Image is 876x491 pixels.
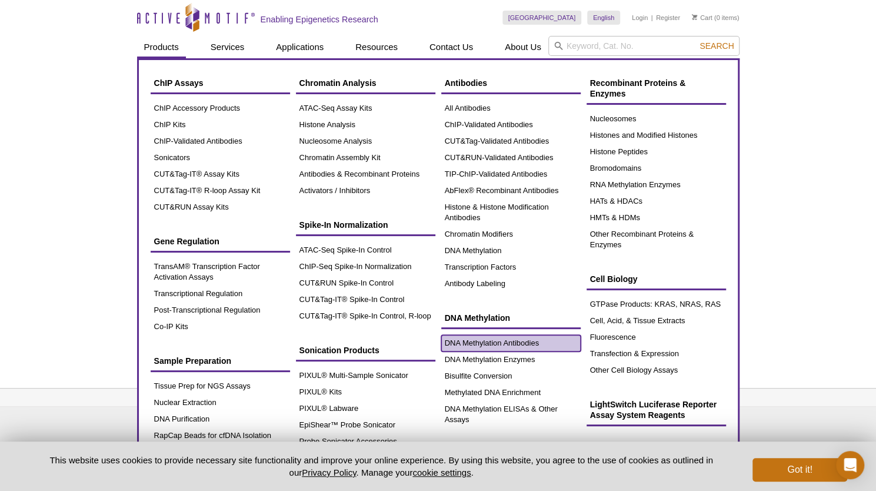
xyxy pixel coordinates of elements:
a: TIP-ChIP-Validated Antibodies [441,166,581,183]
a: Activators / Inhibitors [296,183,435,199]
a: Nucleosomes [587,111,726,127]
a: Histones and Modified Histones [587,127,726,144]
a: Resources [348,36,405,58]
a: Antibodies & Recombinant Proteins [296,166,435,183]
a: Histone & Histone Modification Antibodies [441,199,581,226]
a: Probe Sonicator Accessories [296,433,435,450]
a: ChIP Accessory Products [151,100,290,117]
a: Contact Us [422,36,480,58]
a: Transcription Factors [441,259,581,276]
a: CUT&Tag-Validated Antibodies [441,133,581,150]
span: Cell Biology [590,274,638,284]
span: Antibodies [445,78,487,88]
a: Fluorescence [587,329,726,346]
a: PIXUL® Labware [296,400,435,417]
a: Privacy Policy [302,467,356,477]
div: Open Intercom Messenger [836,451,864,479]
span: Chromatin Analysis [299,78,377,88]
a: Recombinant Proteins & Enzymes [587,72,726,105]
a: PIXUL® Kits [296,384,435,400]
a: CUT&RUN Assay Kits [151,199,290,215]
a: All Antibodies [441,100,581,117]
a: Products [137,36,186,58]
a: Other Cell Biology Assays [587,362,726,379]
span: Search [700,41,734,51]
a: Post-Transcriptional Regulation [151,302,290,319]
span: Recombinant Proteins & Enzymes [590,78,686,98]
a: Bromodomains [587,160,726,177]
a: Methylated DNA Enrichment [441,384,581,401]
a: Bisulfite Conversion [441,368,581,384]
a: Transcriptional Regulation [151,286,290,302]
a: CUT&Tag-IT® R-loop Assay Kit [151,183,290,199]
a: HMTs & HDMs [587,210,726,226]
a: ATAC-Seq Spike-In Control [296,242,435,258]
a: Sonicators [151,150,290,166]
a: CUT&Tag-IT® Spike-In Control [296,291,435,308]
a: Histone Peptides [587,144,726,160]
a: ChIP-Validated Antibodies [441,117,581,133]
a: Applications [269,36,331,58]
span: Sonication Products [299,346,379,355]
a: ATAC-Seq Assay Kits [296,100,435,117]
a: ChIP-Seq Spike-In Normalization [296,258,435,275]
a: About Us [498,36,548,58]
a: Antibodies [441,72,581,94]
span: ChIP Assays [154,78,204,88]
a: Nuclear Extraction [151,394,290,411]
a: ChIP Assays [151,72,290,94]
a: Services [204,36,252,58]
a: Nucleosome Analysis [296,133,435,150]
a: DNA Methylation Antibodies [441,335,581,351]
li: | [651,11,653,25]
h2: Enabling Epigenetics Research [261,14,378,25]
a: Register [656,14,680,22]
a: PIXUL® Multi-Sample Sonicator [296,367,435,384]
a: [GEOGRAPHIC_DATA] [502,11,582,25]
a: CUT&RUN Spike-In Control [296,275,435,291]
a: DNA Methylation [441,307,581,329]
a: DNA Methylation Enzymes [441,351,581,368]
a: TransAM® Transcription Factor Activation Assays [151,258,290,286]
input: Keyword, Cat. No. [548,36,740,56]
a: CUT&Tag-IT® Assay Kits [151,166,290,183]
a: CUT&Tag-IT® Spike-In Control, R-loop [296,308,435,324]
a: RNA Methylation Enzymes [587,177,726,193]
a: Login [632,14,648,22]
a: EpiShear™ Probe Sonicator [296,417,435,433]
li: (0 items) [692,11,740,25]
a: ChIP-Validated Antibodies [151,133,290,150]
a: Cart [692,14,712,22]
a: Sample Preparation [151,350,290,372]
a: Chromatin Modifiers [441,226,581,243]
a: Chromatin Analysis [296,72,435,94]
a: Gene Regulation [151,230,290,253]
button: Got it! [752,458,847,482]
a: English [587,11,620,25]
button: Search [696,41,737,51]
a: Co-IP Kits [151,319,290,335]
a: Cell Biology [587,268,726,290]
a: RapCap Beads for cfDNA Isolation [151,427,290,444]
span: DNA Methylation [445,313,510,323]
a: Other Recombinant Proteins & Enzymes [587,226,726,253]
button: cookie settings [412,467,471,477]
a: LightSwitch Luciferase Reporter Assay System Reagents [587,393,726,426]
a: CUT&RUN-Validated Antibodies [441,150,581,166]
a: GTPase Products: KRAS, NRAS, RAS [587,296,726,313]
a: Tissue Prep for NGS Assays [151,378,290,394]
a: Spike-In Normalization [296,214,435,236]
a: Transfection & Expression [587,346,726,362]
span: LightSwitch Luciferase Reporter Assay System Reagents [590,400,717,420]
a: Cell, Acid, & Tissue Extracts [587,313,726,329]
a: DNA Purification [151,411,290,427]
a: HATs & HDACs [587,193,726,210]
span: Gene Regulation [154,237,219,246]
a: DNA Methylation [441,243,581,259]
a: Antibody Labeling [441,276,581,292]
p: This website uses cookies to provide necessary site functionality and improve your online experie... [29,454,734,479]
a: Histone Analysis [296,117,435,133]
a: DNA Methylation ELISAs & Other Assays [441,401,581,428]
span: Spike-In Normalization [299,220,388,230]
span: Sample Preparation [154,356,232,366]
